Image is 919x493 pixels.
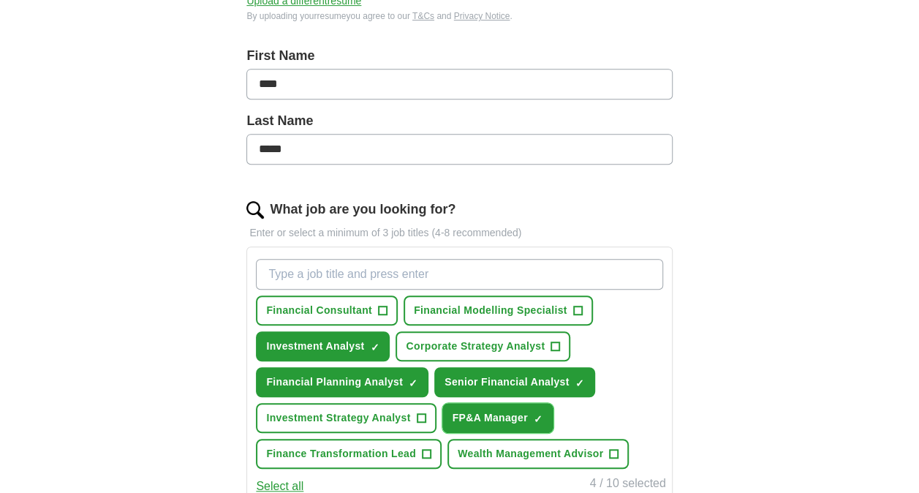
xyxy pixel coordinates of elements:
[256,259,662,290] input: Type a job title and press enter
[534,413,542,425] span: ✓
[406,339,545,354] span: Corporate Strategy Analyst
[442,403,553,433] button: FP&A Manager✓
[270,200,455,219] label: What job are you looking for?
[404,296,593,325] button: Financial Modelling Specialist
[447,439,629,469] button: Wealth Management Advisor
[246,10,672,23] div: By uploading your resume you agree to our and .
[256,403,436,433] button: Investment Strategy Analyst
[458,446,603,462] span: Wealth Management Advisor
[412,11,434,21] a: T&Cs
[266,410,410,426] span: Investment Strategy Analyst
[575,377,584,389] span: ✓
[246,225,672,241] p: Enter or select a minimum of 3 job titles (4-8 recommended)
[266,303,372,318] span: Financial Consultant
[266,339,364,354] span: Investment Analyst
[396,331,570,361] button: Corporate Strategy Analyst
[246,46,672,66] label: First Name
[414,303,567,318] span: Financial Modelling Specialist
[256,296,398,325] button: Financial Consultant
[256,331,390,361] button: Investment Analyst✓
[445,375,569,390] span: Senior Financial Analyst
[454,11,510,21] a: Privacy Notice
[453,410,528,426] span: FP&A Manager
[409,377,417,389] span: ✓
[266,446,416,462] span: Finance Transformation Lead
[370,342,379,353] span: ✓
[246,201,264,219] img: search.png
[246,111,672,131] label: Last Name
[266,375,403,390] span: Financial Planning Analyst
[256,439,442,469] button: Finance Transformation Lead
[256,367,428,397] button: Financial Planning Analyst✓
[434,367,594,397] button: Senior Financial Analyst✓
